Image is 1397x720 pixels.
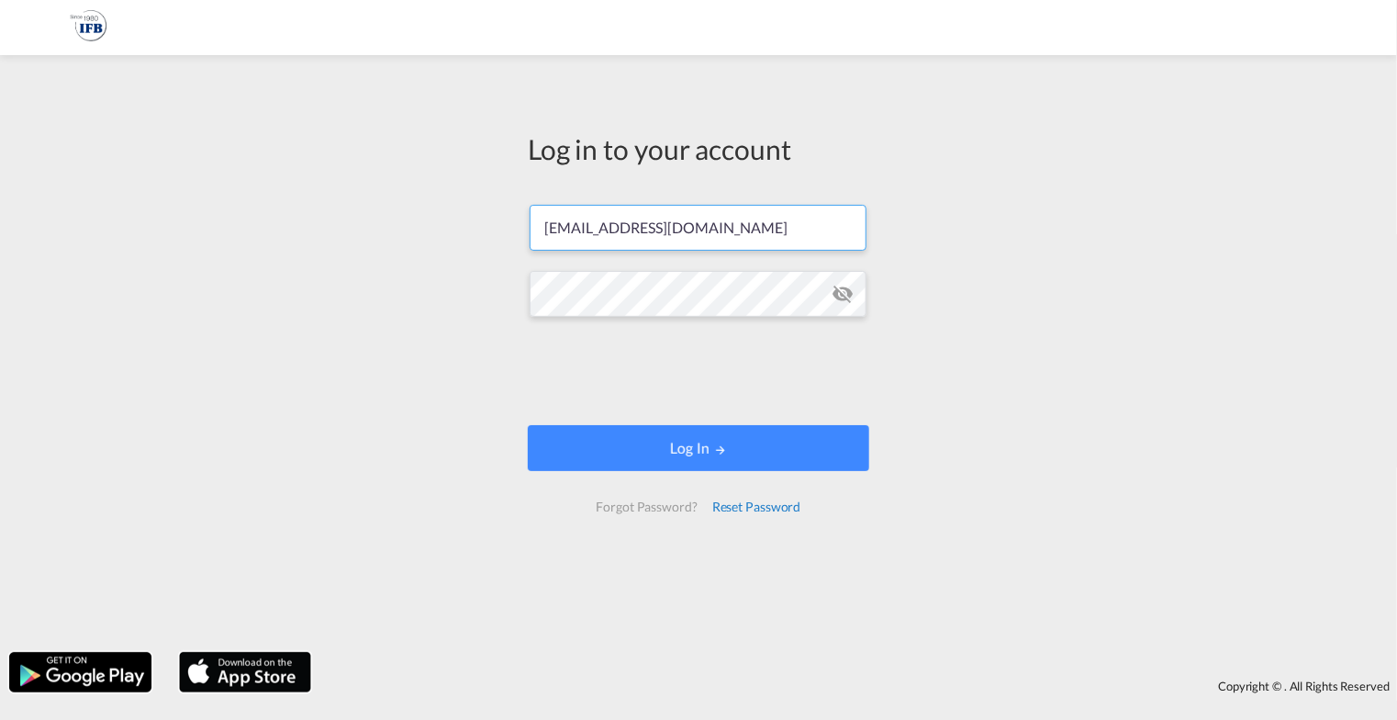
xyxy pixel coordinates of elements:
md-icon: icon-eye-off [832,283,854,305]
img: 271b9630251911ee9154c7e799fa16d3.png [28,7,151,49]
img: google.png [7,650,153,694]
div: Log in to your account [528,129,869,168]
button: LOGIN [528,425,869,471]
input: Enter email/phone number [530,205,866,251]
img: apple.png [177,650,313,694]
iframe: reCAPTCHA [559,335,838,407]
div: Copyright © . All Rights Reserved [320,670,1397,702]
div: Reset Password [705,490,809,523]
div: Forgot Password? [588,490,704,523]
